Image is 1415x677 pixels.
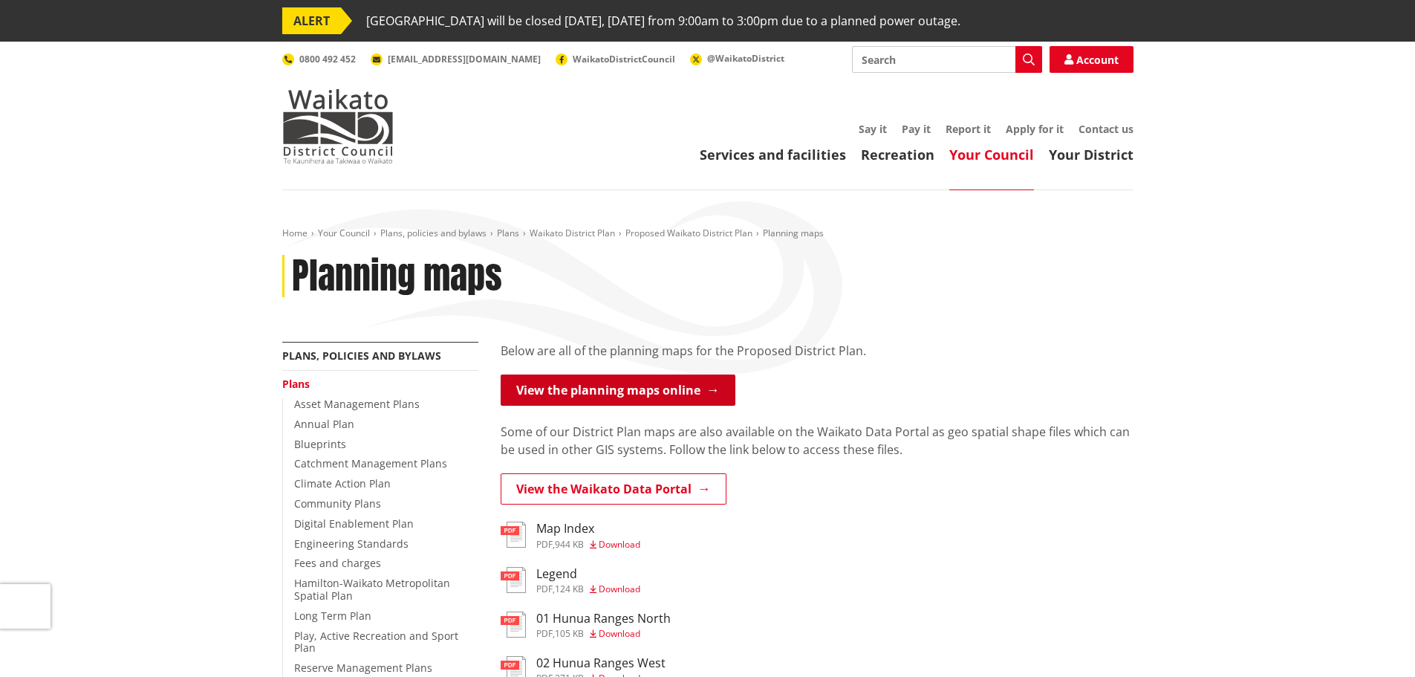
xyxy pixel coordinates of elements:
[763,227,824,239] span: Planning maps
[294,516,414,531] a: Digital Enablement Plan
[294,661,432,675] a: Reserve Management Plans
[536,538,553,551] span: pdf
[299,53,356,65] span: 0800 492 452
[380,227,487,239] a: Plans, policies and bylaws
[599,583,640,595] span: Download
[946,122,991,136] a: Report it
[371,53,541,65] a: [EMAIL_ADDRESS][DOMAIN_NAME]
[282,349,441,363] a: Plans, policies and bylaws
[294,476,391,490] a: Climate Action Plan
[536,585,640,594] div: ,
[859,122,887,136] a: Say it
[536,627,553,640] span: pdf
[690,52,784,65] a: @WaikatoDistrict
[282,227,308,239] a: Home
[497,227,519,239] a: Plans
[501,473,726,505] a: View the Waikato Data Portal
[573,53,675,65] span: WaikatoDistrictCouncil
[530,227,615,239] a: Waikato District Plan
[501,342,1133,360] p: Below are all of the planning maps for the Proposed District Plan.
[501,522,526,548] img: document-pdf.svg
[536,522,640,536] h3: Map Index
[294,437,346,451] a: Blueprints
[599,627,640,640] span: Download
[294,537,409,551] a: Engineering Standards
[501,375,735,406] a: View the planning maps online
[599,538,640,551] span: Download
[294,609,371,623] a: Long Term Plan
[1049,146,1133,163] a: Your District
[852,46,1042,73] input: Search input
[294,629,458,655] a: Play, Active Recreation and Sport Plan
[318,227,370,239] a: Your Council
[555,583,584,595] span: 124 KB
[1006,122,1064,136] a: Apply for it
[294,496,381,511] a: Community Plans
[949,146,1034,163] a: Your Council
[294,397,420,411] a: Asset Management Plans
[536,656,666,670] h3: 02 Hunua Ranges West
[555,627,584,640] span: 105 KB
[388,53,541,65] span: [EMAIL_ADDRESS][DOMAIN_NAME]
[282,53,356,65] a: 0800 492 452
[501,612,671,638] a: 01 Hunua Ranges North pdf,105 KB Download
[294,456,447,470] a: Catchment Management Plans
[292,255,502,298] h1: Planning maps
[366,7,960,34] span: [GEOGRAPHIC_DATA] will be closed [DATE], [DATE] from 9:00am to 3:00pm due to a planned power outage.
[1079,122,1133,136] a: Contact us
[1347,615,1400,668] iframe: Messenger Launcher
[501,567,526,593] img: document-pdf.svg
[501,567,640,594] a: Legend pdf,124 KB Download
[707,52,784,65] span: @WaikatoDistrict
[282,227,1133,240] nav: breadcrumb
[861,146,934,163] a: Recreation
[294,576,450,603] a: Hamilton-Waikato Metropolitan Spatial Plan
[536,629,671,638] div: ,
[625,227,752,239] a: Proposed Waikato District Plan
[501,423,1133,459] p: Some of our District Plan maps are also available on the Waikato Data Portal as geo spatial shape...
[700,146,846,163] a: Services and facilities
[501,522,640,548] a: Map Index pdf,944 KB Download
[501,612,526,638] img: document-pdf.svg
[555,538,584,551] span: 944 KB
[536,583,553,595] span: pdf
[294,556,381,570] a: Fees and charges
[902,122,931,136] a: Pay it
[556,53,675,65] a: WaikatoDistrictCouncil
[536,612,671,626] h3: 01 Hunua Ranges North
[536,567,640,581] h3: Legend
[282,377,310,391] a: Plans
[282,7,341,34] span: ALERT
[282,89,394,163] img: Waikato District Council - Te Kaunihera aa Takiwaa o Waikato
[1050,46,1133,73] a: Account
[294,417,354,431] a: Annual Plan
[536,540,640,549] div: ,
